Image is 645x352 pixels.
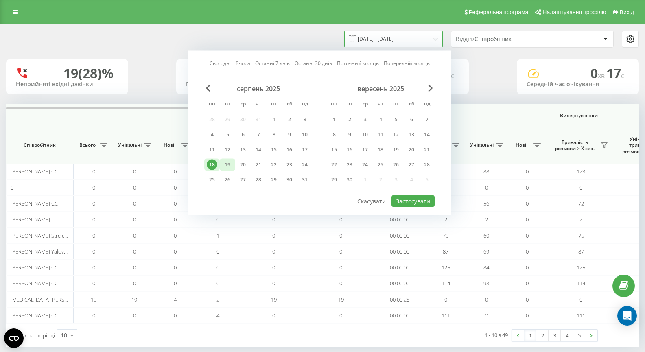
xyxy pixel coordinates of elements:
[272,264,275,271] span: 0
[326,159,342,171] div: пн 22 вер 2025 р.
[374,227,425,243] td: 00:00:00
[282,174,297,186] div: сб 30 серп 2025 р.
[282,129,297,141] div: сб 9 серп 2025 р.
[174,232,177,239] span: 0
[174,312,177,319] span: 0
[210,59,231,67] a: Сьогодні
[297,144,313,156] div: нд 17 серп 2025 р.
[235,144,251,156] div: ср 13 серп 2025 р.
[206,98,218,111] abbr: понеділок
[344,129,355,140] div: 9
[419,144,435,156] div: нд 21 вер 2025 р.
[174,248,177,255] span: 0
[406,160,417,170] div: 27
[220,174,235,186] div: вт 26 серп 2025 р.
[133,264,136,271] span: 0
[451,71,454,80] span: c
[375,160,386,170] div: 25
[391,129,401,140] div: 12
[300,114,310,125] div: 3
[384,59,430,67] a: Попередній місяць
[61,331,67,339] div: 10
[326,144,342,156] div: пн 15 вер 2025 р.
[216,296,219,303] span: 2
[300,144,310,155] div: 17
[131,296,137,303] span: 19
[443,232,448,239] span: 75
[300,129,310,140] div: 10
[483,232,489,239] span: 60
[339,264,342,271] span: 0
[238,160,248,170] div: 20
[92,232,95,239] span: 0
[253,129,264,140] div: 7
[238,175,248,185] div: 27
[204,159,220,171] div: пн 18 серп 2025 р.
[235,129,251,141] div: ср 6 серп 2025 р.
[220,144,235,156] div: вт 12 серп 2025 р.
[360,114,370,125] div: 3
[269,144,279,155] div: 15
[266,144,282,156] div: пт 15 серп 2025 р.
[422,129,432,140] div: 14
[11,264,58,271] span: [PERSON_NAME] CC
[326,114,342,126] div: пн 1 вер 2025 р.
[16,81,118,88] div: Неприйняті вхідні дзвінки
[374,212,425,227] td: 00:00:00
[373,114,388,126] div: чт 4 вер 2025 р.
[204,129,220,141] div: пн 4 серп 2025 р.
[238,144,248,155] div: 13
[133,216,136,223] span: 0
[272,232,275,239] span: 0
[549,330,561,341] a: 3
[390,98,402,111] abbr: п’ятниця
[216,232,219,239] span: 1
[577,168,585,175] span: 123
[11,248,83,255] span: [PERSON_NAME] Yalovenko CC
[94,112,404,119] span: Вхідні дзвінки
[579,184,582,191] span: 0
[374,260,425,275] td: 00:00:00
[11,312,58,319] span: [PERSON_NAME] CC
[282,159,297,171] div: сб 23 серп 2025 р.
[375,144,386,155] div: 18
[269,129,279,140] div: 8
[238,129,248,140] div: 6
[252,98,265,111] abbr: четвер
[92,184,95,191] span: 0
[11,216,50,223] span: [PERSON_NAME]
[284,144,295,155] div: 16
[578,232,584,239] span: 75
[391,144,401,155] div: 19
[207,160,217,170] div: 18
[272,312,275,319] span: 0
[329,144,339,155] div: 15
[443,248,448,255] span: 87
[404,129,419,141] div: сб 13 вер 2025 р.
[272,280,275,287] span: 0
[536,330,549,341] a: 2
[13,142,66,149] span: Співробітник
[299,98,311,111] abbr: неділя
[222,160,233,170] div: 19
[357,159,373,171] div: ср 24 вер 2025 р.
[577,264,585,271] span: 125
[174,264,177,271] span: 0
[255,59,290,67] a: Останні 7 днів
[133,312,136,319] span: 0
[326,85,435,93] div: вересень 2025
[343,98,356,111] abbr: вівторок
[590,64,606,82] span: 0
[578,200,584,207] span: 72
[344,160,355,170] div: 23
[422,144,432,155] div: 21
[373,159,388,171] div: чт 25 вер 2025 р.
[216,312,219,319] span: 4
[388,129,404,141] div: пт 12 вер 2025 р.
[606,64,624,82] span: 17
[579,296,582,303] span: 0
[526,312,529,319] span: 0
[251,129,266,141] div: чт 7 серп 2025 р.
[77,142,98,149] span: Всього
[11,168,58,175] span: [PERSON_NAME] CC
